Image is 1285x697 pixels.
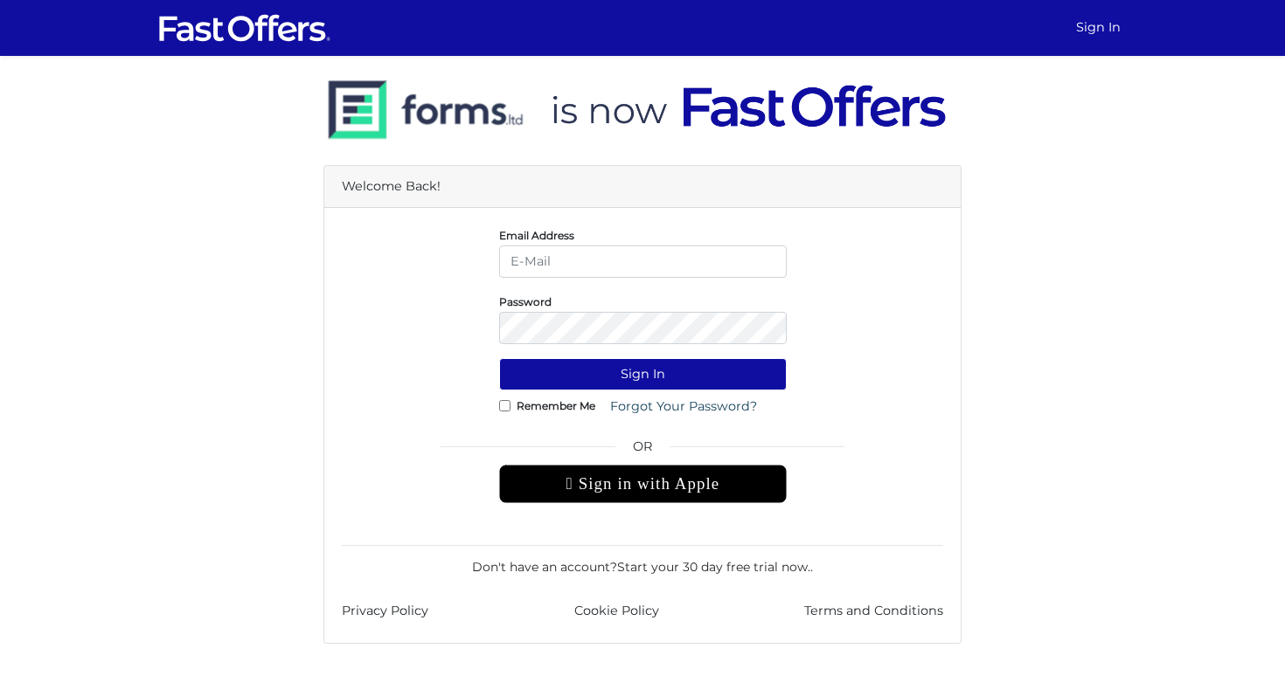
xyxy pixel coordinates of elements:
[574,601,659,621] a: Cookie Policy
[499,300,552,304] label: Password
[324,166,961,208] div: Welcome Back!
[499,245,787,278] input: E-Mail
[1069,10,1128,45] a: Sign In
[804,601,943,621] a: Terms and Conditions
[617,559,810,575] a: Start your 30 day free trial now.
[499,465,787,503] div: Sign in with Apple
[342,545,943,576] div: Don't have an account? .
[499,437,787,465] span: OR
[517,404,595,408] label: Remember Me
[342,601,428,621] a: Privacy Policy
[499,233,574,238] label: Email Address
[599,390,768,423] a: Forgot Your Password?
[499,358,787,390] button: Sign In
